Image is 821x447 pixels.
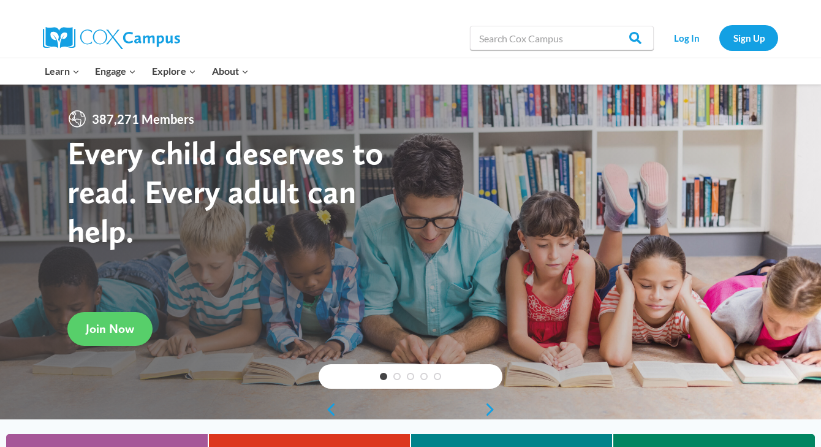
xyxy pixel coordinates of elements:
strong: Every child deserves to read. Every adult can help. [67,133,384,250]
a: Log In [660,25,713,50]
img: Cox Campus [43,27,180,49]
a: previous [319,402,337,417]
a: Sign Up [719,25,778,50]
a: 3 [407,373,414,380]
a: Join Now [67,312,153,346]
span: Learn [45,63,80,79]
div: content slider buttons [319,397,502,422]
nav: Secondary Navigation [660,25,778,50]
span: Explore [152,63,196,79]
span: Engage [95,63,136,79]
a: 2 [393,373,401,380]
a: 5 [434,373,441,380]
input: Search Cox Campus [470,26,654,50]
a: next [484,402,502,417]
span: Join Now [86,321,134,336]
span: About [212,63,249,79]
a: 1 [380,373,387,380]
nav: Primary Navigation [37,58,256,84]
a: 4 [420,373,428,380]
span: 387,271 Members [87,109,199,129]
